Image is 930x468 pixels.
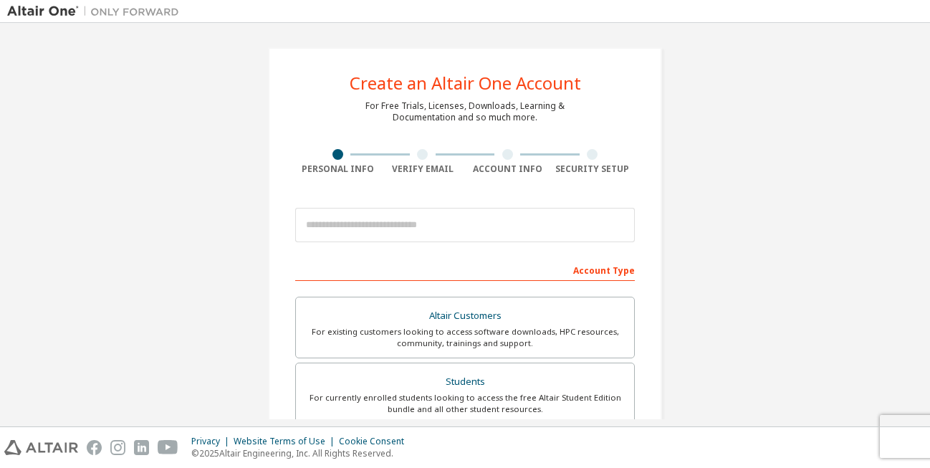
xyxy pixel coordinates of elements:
[87,440,102,455] img: facebook.svg
[295,163,380,175] div: Personal Info
[295,258,635,281] div: Account Type
[4,440,78,455] img: altair_logo.svg
[305,372,625,392] div: Students
[550,163,636,175] div: Security Setup
[305,392,625,415] div: For currently enrolled students looking to access the free Altair Student Edition bundle and all ...
[305,306,625,326] div: Altair Customers
[158,440,178,455] img: youtube.svg
[110,440,125,455] img: instagram.svg
[305,326,625,349] div: For existing customers looking to access software downloads, HPC resources, community, trainings ...
[191,436,234,447] div: Privacy
[234,436,339,447] div: Website Terms of Use
[365,100,565,123] div: For Free Trials, Licenses, Downloads, Learning & Documentation and so much more.
[7,4,186,19] img: Altair One
[134,440,149,455] img: linkedin.svg
[465,163,550,175] div: Account Info
[380,163,466,175] div: Verify Email
[191,447,413,459] p: © 2025 Altair Engineering, Inc. All Rights Reserved.
[350,75,581,92] div: Create an Altair One Account
[339,436,413,447] div: Cookie Consent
